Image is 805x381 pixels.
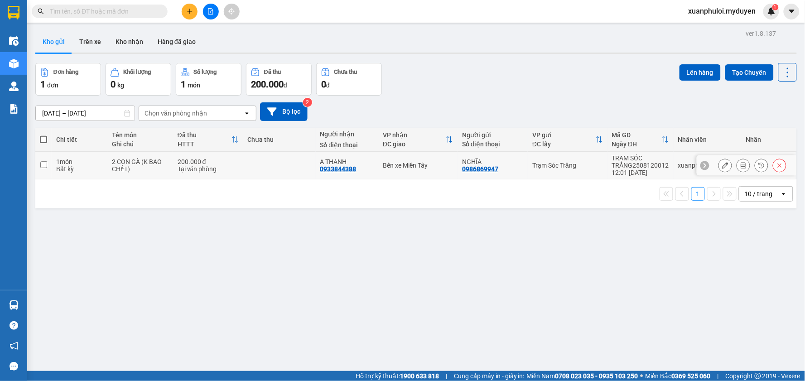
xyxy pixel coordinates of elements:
[755,373,761,379] span: copyright
[383,131,446,139] div: VP nhận
[745,189,773,198] div: 10 / trang
[612,131,662,139] div: Mã GD
[641,374,643,378] span: ⚪️
[326,82,330,89] span: đ
[9,59,19,68] img: warehouse-icon
[4,63,93,96] span: Gửi:
[462,158,523,165] div: NGHĨA
[383,140,446,148] div: ĐC giao
[178,165,239,173] div: Tại văn phòng
[176,63,241,96] button: Số lượng1món
[356,371,439,381] span: Hỗ trợ kỹ thuật:
[181,79,186,90] span: 1
[400,372,439,380] strong: 1900 633 818
[108,31,150,53] button: Kho nhận
[780,190,787,198] svg: open
[224,4,240,19] button: aim
[646,371,711,381] span: Miền Bắc
[112,131,169,139] div: Tên món
[56,158,103,165] div: 1 món
[52,38,125,47] strong: PHIẾU GỬI HÀNG
[334,69,357,75] div: Chưa thu
[446,371,447,381] span: |
[124,69,151,75] div: Khối lượng
[38,8,44,14] span: search
[784,4,800,19] button: caret-down
[746,136,791,143] div: Nhãn
[462,131,523,139] div: Người gửi
[383,162,453,169] div: Bến xe Miền Tây
[612,154,669,169] div: TRẠM SÓC TRĂNG2508120012
[532,162,603,169] div: Trạm Sóc Trăng
[774,4,777,10] span: 1
[187,8,193,14] span: plus
[691,187,705,201] button: 1
[321,79,326,90] span: 0
[56,165,103,173] div: Bất kỳ
[555,372,638,380] strong: 0708 023 035 - 0935 103 250
[532,140,595,148] div: ĐC lấy
[612,169,669,176] div: 12:01 [DATE]
[243,110,251,117] svg: open
[8,6,19,19] img: logo-vxr
[718,159,732,172] div: Sửa đơn hàng
[53,69,78,75] div: Đơn hàng
[207,8,214,14] span: file-add
[454,371,525,381] span: Cung cấp máy in - giấy in:
[35,31,72,53] button: Kho gửi
[203,4,219,19] button: file-add
[788,7,796,15] span: caret-down
[462,165,498,173] div: 0986869947
[9,82,19,91] img: warehouse-icon
[50,6,157,16] input: Tìm tên, số ĐT hoặc mã đơn
[135,19,174,28] span: [DATE]
[678,136,737,143] div: Nhân viên
[35,63,101,96] button: Đơn hàng1đơn
[112,158,169,173] div: 2 CON GÀ (K BAO CHẾT)
[303,98,312,107] sup: 2
[56,136,103,143] div: Chi tiết
[178,140,231,148] div: HTTT
[40,79,45,90] span: 1
[316,63,382,96] button: Chưa thu0đ
[260,102,308,121] button: Bộ lọc
[718,371,719,381] span: |
[528,128,607,152] th: Toggle SortBy
[58,5,120,24] strong: XE KHÁCH MỸ DUYÊN
[10,321,18,330] span: question-circle
[746,29,776,39] div: ver 1.8.137
[112,140,169,148] div: Ghi chú
[111,79,116,90] span: 0
[284,82,287,89] span: đ
[772,4,779,10] sup: 1
[612,140,662,148] div: Ngày ĐH
[378,128,458,152] th: Toggle SortBy
[173,128,243,152] th: Toggle SortBy
[72,31,108,53] button: Trên xe
[194,69,217,75] div: Số lượng
[106,63,171,96] button: Khối lượng0kg
[681,5,763,17] span: xuanphuloi.myduyen
[9,300,19,310] img: warehouse-icon
[678,162,737,169] div: xuanphuloi.myduyen
[9,36,19,46] img: warehouse-icon
[248,136,311,143] div: Chưa thu
[117,82,124,89] span: kg
[228,8,235,14] span: aim
[150,31,203,53] button: Hàng đã giao
[264,69,281,75] div: Đã thu
[182,4,198,19] button: plus
[527,371,638,381] span: Miền Nam
[36,106,135,121] input: Select a date range.
[178,131,231,139] div: Đã thu
[10,362,18,371] span: message
[135,11,174,28] p: Ngày giờ in:
[188,82,200,89] span: món
[462,140,523,148] div: Số điện thoại
[607,128,674,152] th: Toggle SortBy
[767,7,776,15] img: icon-new-feature
[178,158,239,165] div: 200.000 đ
[320,130,374,138] div: Người nhận
[251,79,284,90] span: 200.000
[320,158,374,165] div: A THANH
